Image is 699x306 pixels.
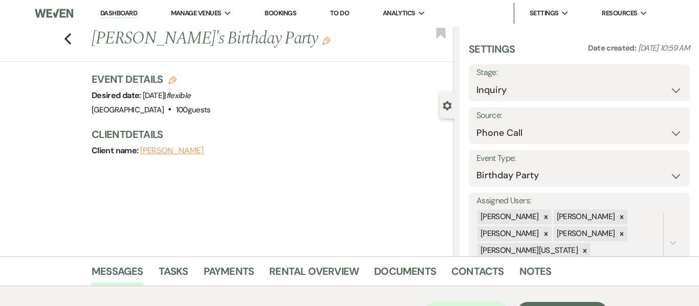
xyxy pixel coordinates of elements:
span: Resources [602,8,637,18]
a: Notes [519,263,552,286]
a: Documents [374,263,436,286]
span: Analytics [383,8,416,18]
div: [PERSON_NAME] [554,209,617,224]
label: Event Type: [476,151,682,166]
a: Payments [204,263,254,286]
div: [PERSON_NAME] [477,226,540,241]
div: [PERSON_NAME] [477,209,540,224]
div: [PERSON_NAME] [554,226,617,241]
button: Close lead details [443,100,452,110]
a: Tasks [159,263,188,286]
h1: [PERSON_NAME]'s Birthday Party [92,27,378,51]
a: To Do [330,9,349,17]
label: Assigned Users: [476,194,682,208]
div: [PERSON_NAME][US_STATE] [477,243,579,258]
a: Bookings [265,9,296,17]
a: Rental Overview [269,263,359,286]
h3: Client Details [92,127,444,142]
h3: Settings [469,42,515,64]
span: flexible [166,90,191,101]
a: Dashboard [100,9,137,18]
button: Edit [322,36,331,45]
span: [DATE] | [143,90,190,101]
span: [GEOGRAPHIC_DATA] [92,105,164,115]
span: Manage Venues [171,8,222,18]
h3: Event Details [92,72,211,86]
span: Desired date: [92,90,143,101]
label: Source: [476,108,682,123]
span: Client name: [92,145,140,156]
a: Messages [92,263,143,286]
label: Stage: [476,65,682,80]
a: Contacts [451,263,504,286]
button: [PERSON_NAME] [140,147,204,155]
span: 100 guests [176,105,211,115]
img: Weven Logo [35,3,73,24]
span: Settings [530,8,559,18]
span: [DATE] 10:59 AM [638,43,690,53]
span: Date created: [588,43,638,53]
